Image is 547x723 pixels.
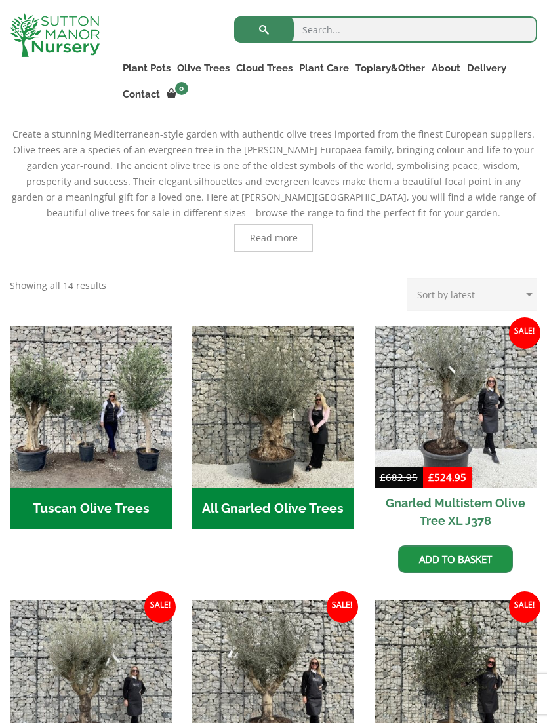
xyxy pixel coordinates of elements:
a: Sale! Gnarled Multistem Olive Tree XL J378 [375,326,537,536]
img: logo [10,13,100,57]
a: Visit product category All Gnarled Olive Trees [192,326,354,529]
span: Sale! [327,591,358,623]
span: £ [428,471,434,484]
a: Contact [119,85,163,104]
input: Search... [234,16,537,43]
img: Tuscan Olive Trees [10,326,172,488]
a: Add to basket: “Gnarled Multistem Olive Tree XL J378” [398,545,513,573]
a: Visit product category Tuscan Olive Trees [10,326,172,529]
bdi: 524.95 [428,471,466,484]
img: Gnarled Multistem Olive Tree XL J378 [375,326,537,488]
bdi: 682.95 [380,471,418,484]
span: £ [380,471,386,484]
p: Showing all 14 results [10,278,106,294]
span: Sale! [144,591,176,623]
a: About [428,59,464,77]
h2: All Gnarled Olive Trees [192,488,354,529]
a: Plant Pots [119,59,174,77]
span: Sale! [509,317,540,349]
a: Plant Care [296,59,352,77]
a: Cloud Trees [233,59,296,77]
a: 0 [163,85,192,104]
select: Shop order [407,278,537,311]
span: Read more [250,233,298,243]
a: Topiary&Other [352,59,428,77]
img: All Gnarled Olive Trees [192,326,354,488]
h2: Gnarled Multistem Olive Tree XL J378 [375,488,537,536]
span: Sale! [509,591,540,623]
a: Delivery [464,59,510,77]
span: 0 [175,82,188,95]
h2: Tuscan Olive Trees [10,488,172,529]
a: Olive Trees [174,59,233,77]
div: Create a stunning Mediterranean-style garden with authentic olive trees imported from the finest ... [10,111,537,252]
